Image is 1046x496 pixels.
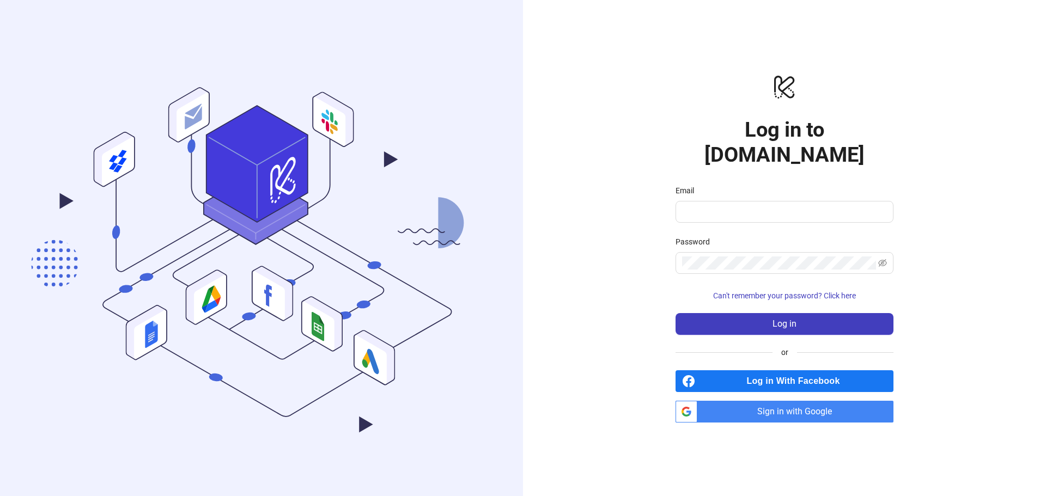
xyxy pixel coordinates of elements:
[676,401,893,422] a: Sign in with Google
[676,370,893,392] a: Log in With Facebook
[682,256,876,270] input: Password
[773,319,796,329] span: Log in
[676,287,893,304] button: Can't remember your password? Click here
[773,346,797,358] span: or
[713,291,856,300] span: Can't remember your password? Click here
[702,401,893,422] span: Sign in with Google
[878,259,887,267] span: eye-invisible
[676,117,893,167] h1: Log in to [DOMAIN_NAME]
[676,313,893,335] button: Log in
[700,370,893,392] span: Log in With Facebook
[676,185,701,197] label: Email
[682,205,885,218] input: Email
[676,291,893,300] a: Can't remember your password? Click here
[676,236,717,248] label: Password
